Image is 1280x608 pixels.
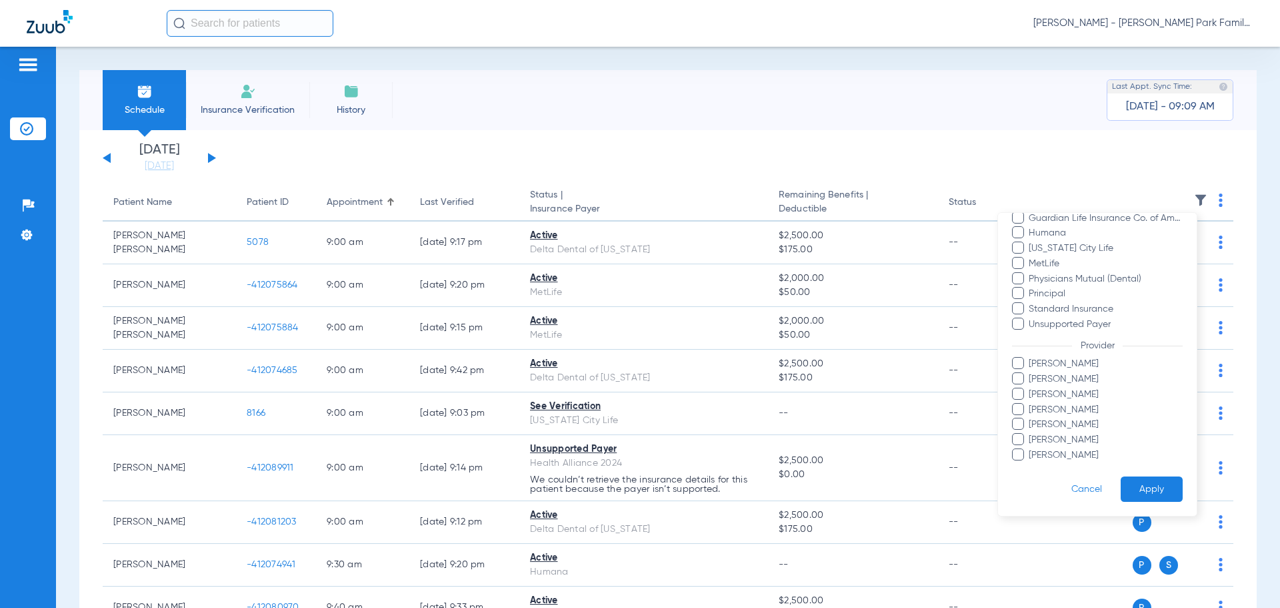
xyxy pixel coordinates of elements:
span: [US_STATE] City Life [1028,242,1183,256]
span: Provider [1072,341,1123,350]
button: Cancel [1053,477,1121,503]
span: [PERSON_NAME] [1028,388,1183,402]
span: [PERSON_NAME] [1028,448,1183,463]
span: Standard Insurance [1028,302,1183,316]
span: Principal [1028,287,1183,301]
button: Apply [1121,477,1183,503]
span: Unsupported Payer [1028,318,1183,332]
span: Guardian Life Insurance Co. of America [1028,212,1183,226]
span: [PERSON_NAME] [1028,403,1183,417]
span: Physicians Mutual (Dental) [1028,272,1183,286]
span: [PERSON_NAME] [1028,357,1183,371]
span: MetLife [1028,257,1183,271]
span: [PERSON_NAME] [1028,372,1183,386]
span: Humana [1028,226,1183,240]
span: [PERSON_NAME] [1028,418,1183,432]
span: [PERSON_NAME] [1028,433,1183,447]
